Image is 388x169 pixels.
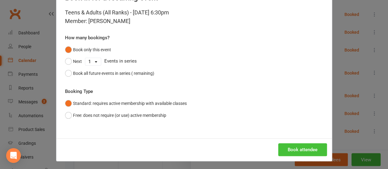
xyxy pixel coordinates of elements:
button: Book attendee [278,143,327,156]
label: Booking Type [65,88,93,95]
label: How many bookings? [65,34,109,41]
div: Open Intercom Messenger [6,148,21,163]
button: Book only this event [65,44,111,56]
button: Free: does not require (or use) active membership [65,109,166,121]
div: Book all future events in series ( remaining) [73,70,154,77]
div: Teens & Adults (All Ranks) - [DATE] 6:30pm Member: [PERSON_NAME] [65,8,323,25]
button: Standard: requires active membership with available classes [65,98,187,109]
div: Events in series [65,56,323,67]
button: Book all future events in series ( remaining) [65,67,154,79]
button: Next [65,56,82,67]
